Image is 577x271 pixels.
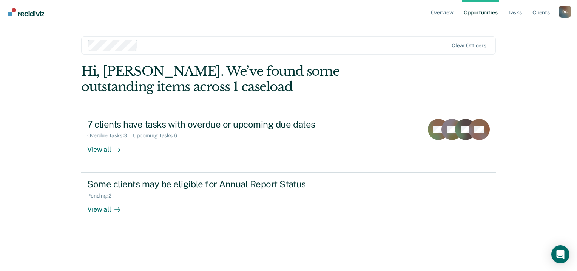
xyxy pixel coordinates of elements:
[559,6,571,18] div: R C
[87,193,117,199] div: Pending : 2
[81,113,496,172] a: 7 clients have tasks with overdue or upcoming due datesOverdue Tasks:3Upcoming Tasks:6View all
[87,199,130,213] div: View all
[87,119,352,130] div: 7 clients have tasks with overdue or upcoming due dates
[81,64,413,95] div: Hi, [PERSON_NAME]. We’ve found some outstanding items across 1 caseload
[452,42,486,49] div: Clear officers
[81,172,496,232] a: Some clients may be eligible for Annual Report StatusPending:2View all
[87,139,130,154] div: View all
[133,132,183,139] div: Upcoming Tasks : 6
[87,132,133,139] div: Overdue Tasks : 3
[551,245,569,263] div: Open Intercom Messenger
[87,179,352,190] div: Some clients may be eligible for Annual Report Status
[559,6,571,18] button: Profile dropdown button
[8,8,44,16] img: Recidiviz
